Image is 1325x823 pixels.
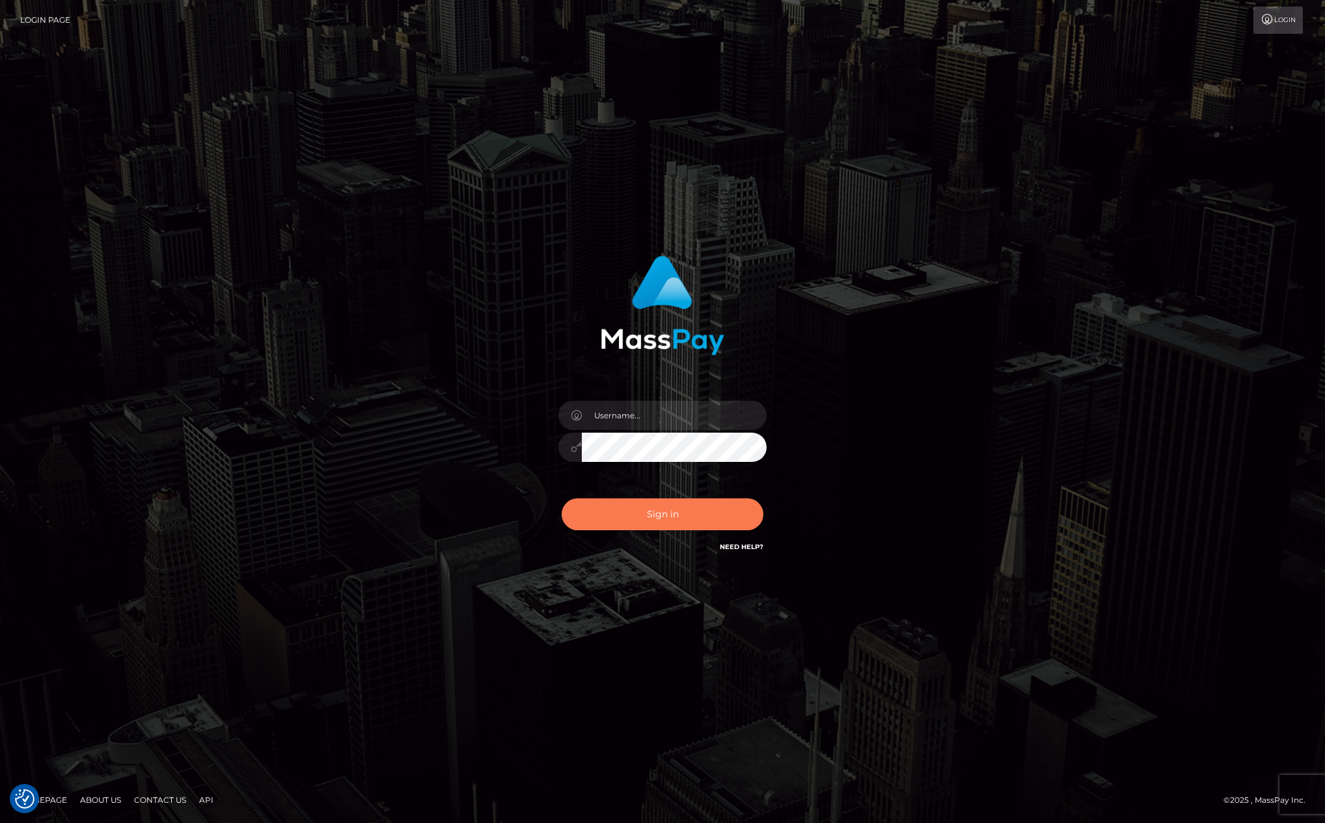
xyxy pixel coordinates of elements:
a: About Us [75,790,126,810]
div: © 2025 , MassPay Inc. [1223,793,1315,807]
a: API [194,790,219,810]
a: Homepage [14,790,72,810]
button: Consent Preferences [15,789,34,809]
a: Login Page [20,7,70,34]
a: Need Help? [720,543,763,551]
img: MassPay Login [601,256,724,355]
input: Username... [582,401,767,430]
button: Sign in [562,498,763,530]
a: Login [1253,7,1303,34]
a: Contact Us [129,790,191,810]
img: Revisit consent button [15,789,34,809]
